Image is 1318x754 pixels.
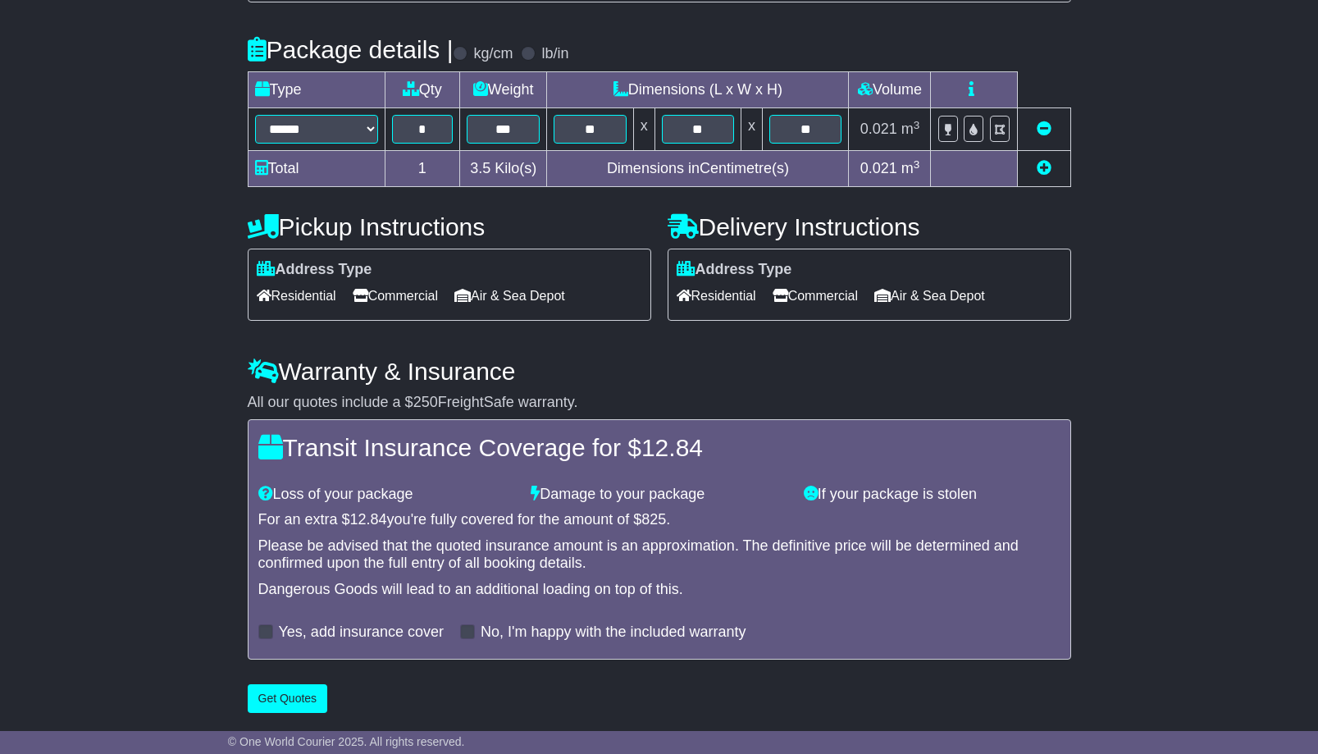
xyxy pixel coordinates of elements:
span: Residential [257,283,336,308]
div: Dangerous Goods will lead to an additional loading on top of this. [258,581,1060,599]
td: Total [248,151,385,187]
span: 0.021 [860,121,897,137]
span: m [901,121,920,137]
td: 1 [385,151,460,187]
label: Address Type [677,261,792,279]
label: Yes, add insurance cover [279,624,444,642]
span: 3.5 [470,160,490,176]
a: Add new item [1037,160,1051,176]
span: Commercial [353,283,438,308]
td: Kilo(s) [460,151,547,187]
h4: Pickup Instructions [248,213,651,240]
div: Damage to your package [522,486,796,504]
td: Weight [460,72,547,108]
td: Type [248,72,385,108]
div: If your package is stolen [796,486,1069,504]
span: m [901,160,920,176]
td: Volume [849,72,931,108]
sup: 3 [914,158,920,171]
sup: 3 [914,119,920,131]
label: kg/cm [473,45,513,63]
span: Air & Sea Depot [454,283,565,308]
td: x [633,108,654,151]
span: Air & Sea Depot [874,283,985,308]
h4: Delivery Instructions [668,213,1071,240]
span: 825 [641,511,666,528]
button: Get Quotes [248,684,328,713]
div: All our quotes include a $ FreightSafe warranty. [248,394,1071,412]
label: No, I'm happy with the included warranty [481,624,746,642]
span: 12.84 [641,434,703,461]
td: Dimensions in Centimetre(s) [547,151,849,187]
label: lb/in [541,45,568,63]
span: 0.021 [860,160,897,176]
div: Please be advised that the quoted insurance amount is an approximation. The definitive price will... [258,537,1060,573]
label: Address Type [257,261,372,279]
span: Residential [677,283,756,308]
td: Qty [385,72,460,108]
span: Commercial [773,283,858,308]
a: Remove this item [1037,121,1051,137]
div: For an extra $ you're fully covered for the amount of $ . [258,511,1060,529]
span: 250 [413,394,438,410]
div: Loss of your package [250,486,523,504]
td: Dimensions (L x W x H) [547,72,849,108]
td: x [741,108,763,151]
h4: Transit Insurance Coverage for $ [258,434,1060,461]
h4: Warranty & Insurance [248,358,1071,385]
h4: Package details | [248,36,454,63]
span: 12.84 [350,511,387,528]
span: © One World Courier 2025. All rights reserved. [228,735,465,748]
